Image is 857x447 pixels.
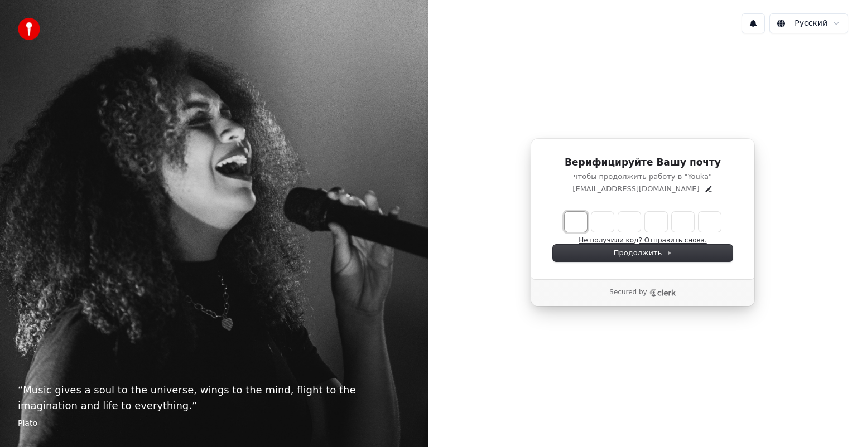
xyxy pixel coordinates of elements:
a: Clerk logo [649,289,676,297]
p: Secured by [609,288,647,297]
img: youka [18,18,40,40]
button: Не получили код? Отправить снова. [579,236,706,245]
button: Edit [704,184,713,193]
p: “ Music gives a soul to the universe, wings to the mind, flight to the imagination and life to ev... [18,382,411,414]
span: Продолжить [614,248,672,258]
p: [EMAIL_ADDRESS][DOMAIN_NAME] [572,184,699,194]
p: чтобы продолжить работу в "Youka" [553,172,733,182]
input: Enter verification code [565,212,743,232]
button: Продолжить [553,245,733,261]
h1: Верифицируйте Вашу почту [553,156,733,169]
footer: Plato [18,418,411,429]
